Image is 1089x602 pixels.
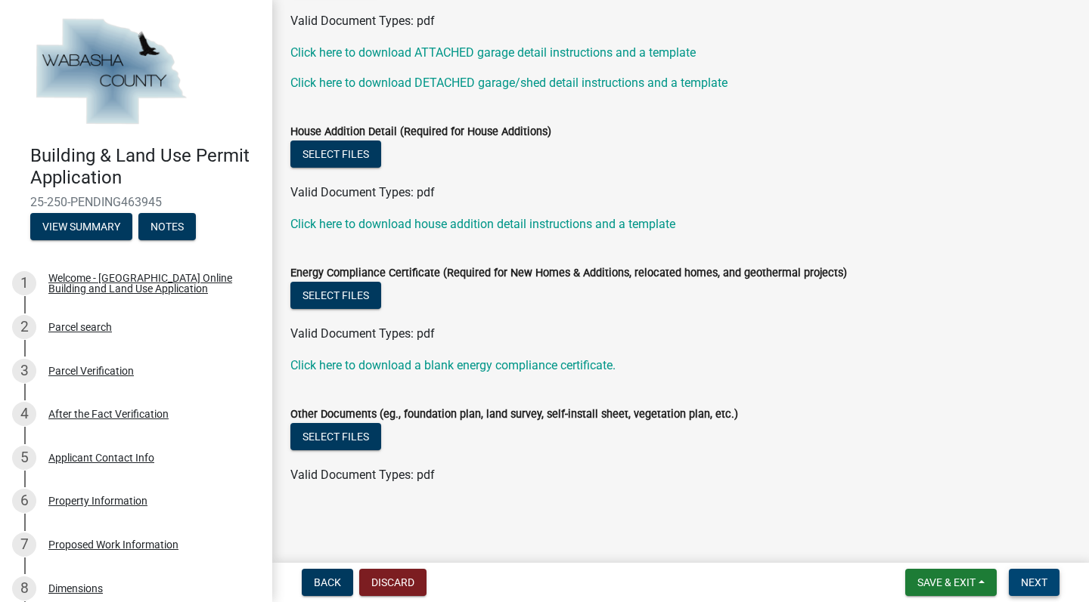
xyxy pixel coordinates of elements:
div: 3 [12,359,36,383]
div: 4 [12,402,36,426]
div: Proposed Work Information [48,539,178,550]
a: Click here to download house addition detail instructions and a template [290,217,675,231]
wm-modal-confirm: Summary [30,221,132,233]
button: Discard [359,569,427,596]
div: 7 [12,533,36,557]
div: 5 [12,446,36,470]
a: Click here to download a blank energy compliance certificate. [290,358,616,372]
button: Select files [290,423,381,450]
div: 6 [12,489,36,513]
div: Welcome - [GEOGRAPHIC_DATA] Online Building and Land Use Application [48,273,248,294]
span: Valid Document Types: pdf [290,468,435,482]
div: 1 [12,271,36,295]
div: 8 [12,576,36,600]
img: Wabasha County, Minnesota [30,16,191,129]
div: 2 [12,315,36,339]
h4: Building & Land Use Permit Application [30,145,260,189]
span: 25-250-PENDING463945 [30,195,242,209]
label: Energy Compliance Certificate (Required for New Homes & Additions, relocated homes, and geotherma... [290,268,847,279]
div: Dimensions [48,583,103,594]
a: Click here to download ATTACHED garage detail instructions and a template [290,45,696,60]
span: Valid Document Types: pdf [290,185,435,199]
span: Save & Exit [917,576,976,588]
button: Save & Exit [905,569,997,596]
div: Applicant Contact Info [48,452,154,463]
label: Other Documents (eg., foundation plan, land survey, self-install sheet, vegetation plan, etc.) [290,409,738,420]
wm-modal-confirm: Notes [138,221,196,233]
div: After the Fact Verification [48,409,169,419]
a: Click here to download DETACHED garage/shed detail instructions and a template [290,76,728,90]
span: Back [314,576,341,588]
button: Select files [290,140,381,168]
div: Parcel search [48,322,112,332]
span: Next [1021,576,1047,588]
button: Notes [138,213,196,240]
button: Select files [290,282,381,309]
label: House Addition Detail (Required for House Additions) [290,127,551,137]
span: Valid Document Types: pdf [290,326,435,341]
button: View Summary [30,213,132,240]
button: Back [302,569,353,596]
button: Next [1009,569,1060,596]
span: Valid Document Types: pdf [290,14,435,28]
div: Property Information [48,495,147,506]
div: Parcel Verification [48,366,134,376]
